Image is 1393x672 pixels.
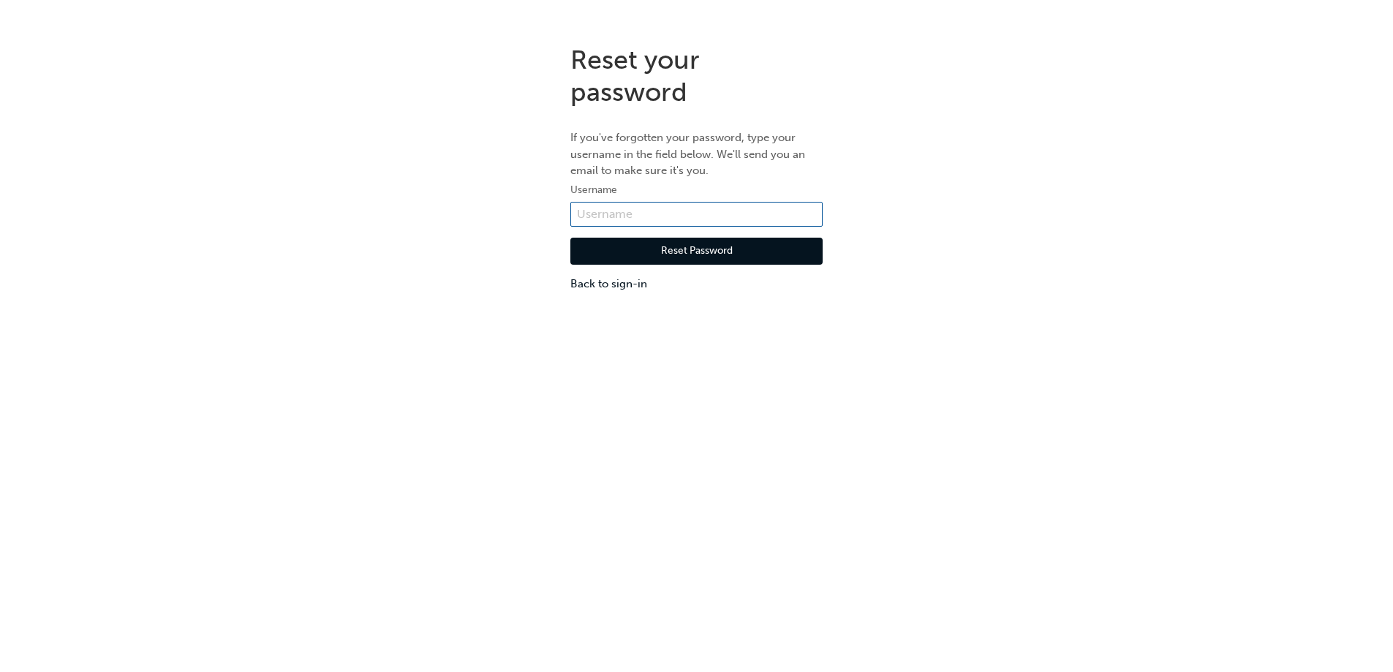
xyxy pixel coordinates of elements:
a: Back to sign-in [570,276,823,292]
label: Username [570,181,823,199]
h1: Reset your password [570,44,823,107]
input: Username [570,202,823,227]
button: Reset Password [570,238,823,265]
p: If you've forgotten your password, type your username in the field below. We'll send you an email... [570,129,823,179]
